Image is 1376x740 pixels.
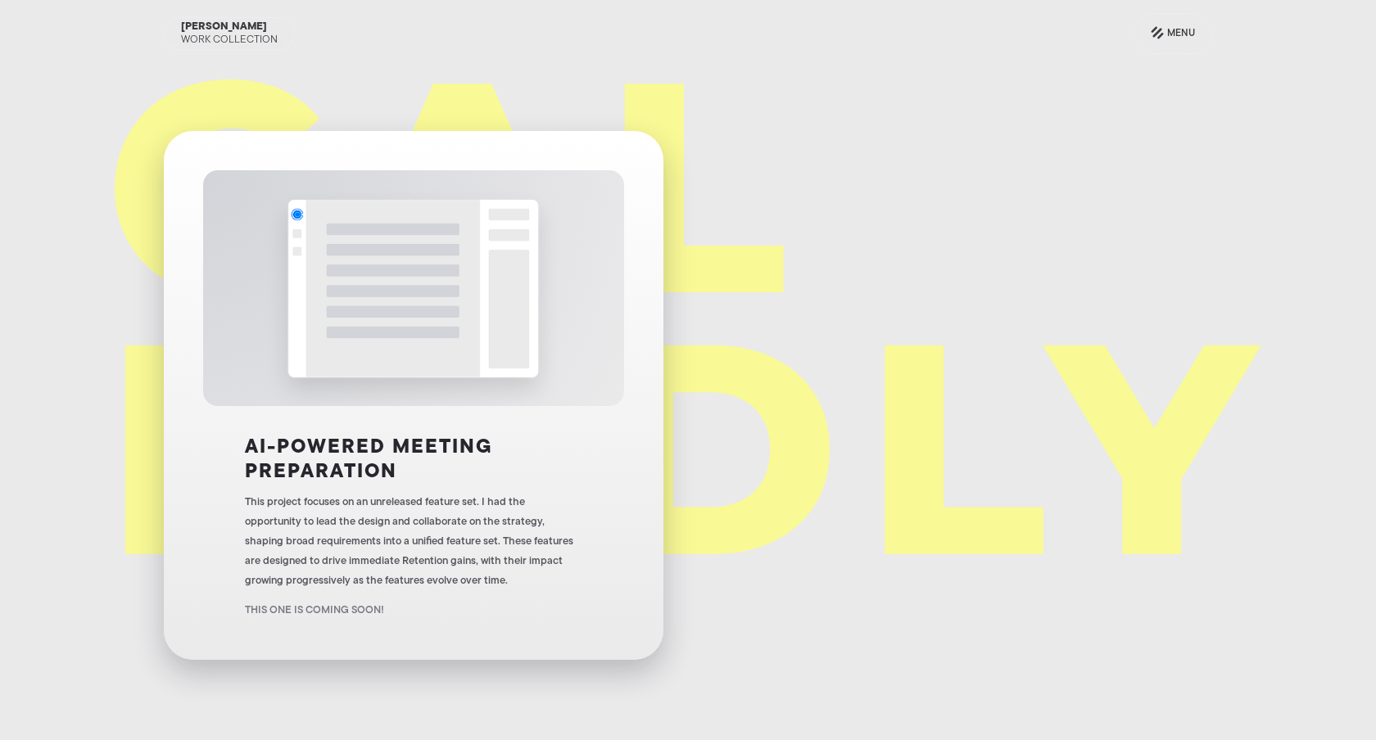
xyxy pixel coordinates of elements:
[164,17,295,50] a: [PERSON_NAME]Work Collection
[164,131,663,660] a: AI-Powered Meeting PreparationThis project focuses on an unreleased feature set. I had the opport...
[245,601,384,620] div: This one is coming soon!
[245,435,582,485] h3: AI-Powered Meeting Preparation
[245,493,582,591] div: This project focuses on an unreleased feature set. I had the opportunity to lead the design and c...
[1134,13,1212,54] a: Menu
[181,34,278,47] div: Work Collection
[181,20,267,34] div: [PERSON_NAME]
[1167,24,1195,43] div: Menu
